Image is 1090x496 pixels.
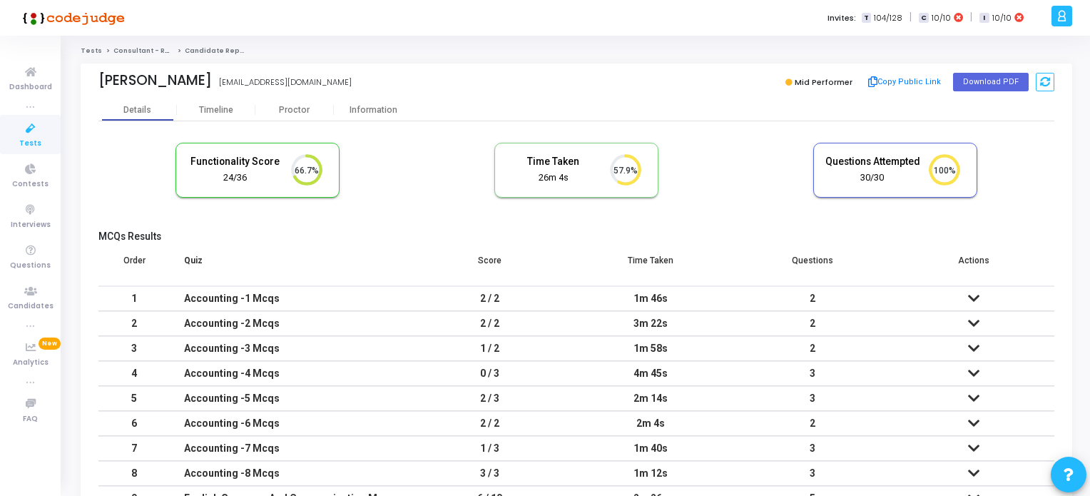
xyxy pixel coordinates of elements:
[98,311,170,336] td: 2
[184,387,394,410] div: Accounting -5 Mcqs
[184,462,394,485] div: Accounting -8 Mcqs
[864,71,946,93] button: Copy Public Link
[12,178,49,191] span: Contests
[893,246,1054,286] th: Actions
[184,312,394,335] div: Accounting -2 Mcqs
[506,171,601,185] div: 26m 4s
[862,13,871,24] span: T
[19,138,41,150] span: Tests
[409,411,570,436] td: 2 / 2
[992,12,1012,24] span: 10/10
[732,386,893,411] td: 3
[795,76,852,88] span: Mid Performer
[187,171,282,185] div: 24/36
[732,246,893,286] th: Questions
[584,387,717,410] div: 2m 14s
[98,246,170,286] th: Order
[570,246,731,286] th: Time Taken
[255,105,334,116] div: Proctor
[825,171,920,185] div: 30/30
[10,260,51,272] span: Questions
[81,46,102,55] a: Tests
[113,46,197,55] a: Consultant - Reporting
[732,436,893,461] td: 3
[170,246,409,286] th: Quiz
[18,4,125,32] img: logo
[409,246,570,286] th: Score
[334,105,412,116] div: Information
[409,336,570,361] td: 1 / 2
[184,437,394,460] div: Accounting -7 Mcqs
[184,287,394,310] div: Accounting -1 Mcqs
[970,10,972,25] span: |
[184,337,394,360] div: Accounting -3 Mcqs
[98,411,170,436] td: 6
[9,81,52,93] span: Dashboard
[584,337,717,360] div: 1m 58s
[98,231,1054,243] h5: MCQs Results
[39,338,61,350] span: New
[584,437,717,460] div: 1m 40s
[584,312,717,335] div: 3m 22s
[409,461,570,486] td: 3 / 3
[98,286,170,311] td: 1
[409,286,570,311] td: 2 / 2
[584,462,717,485] div: 1m 12s
[98,361,170,386] td: 4
[11,219,51,231] span: Interviews
[184,412,394,435] div: Accounting -6 Mcqs
[187,156,282,168] h5: Functionality Score
[732,361,893,386] td: 3
[98,461,170,486] td: 8
[98,386,170,411] td: 5
[732,311,893,336] td: 2
[13,357,49,369] span: Analytics
[23,413,38,425] span: FAQ
[825,156,920,168] h5: Questions Attempted
[199,105,233,116] div: Timeline
[932,12,951,24] span: 10/10
[409,386,570,411] td: 2 / 3
[584,287,717,310] div: 1m 46s
[184,362,394,385] div: Accounting -4 Mcqs
[409,361,570,386] td: 0 / 3
[827,12,856,24] label: Invites:
[98,436,170,461] td: 7
[98,72,212,88] div: [PERSON_NAME]
[953,73,1029,91] button: Download PDF
[98,336,170,361] td: 3
[409,436,570,461] td: 1 / 3
[123,105,151,116] div: Details
[874,12,902,24] span: 104/128
[732,461,893,486] td: 3
[732,286,893,311] td: 2
[409,311,570,336] td: 2 / 2
[185,46,250,55] span: Candidate Report
[732,411,893,436] td: 2
[584,362,717,385] div: 4m 45s
[584,412,717,435] div: 2m 4s
[910,10,912,25] span: |
[81,46,1072,56] nav: breadcrumb
[8,300,54,313] span: Candidates
[732,336,893,361] td: 2
[506,156,601,168] h5: Time Taken
[919,13,928,24] span: C
[219,76,352,88] div: [EMAIL_ADDRESS][DOMAIN_NAME]
[979,13,989,24] span: I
